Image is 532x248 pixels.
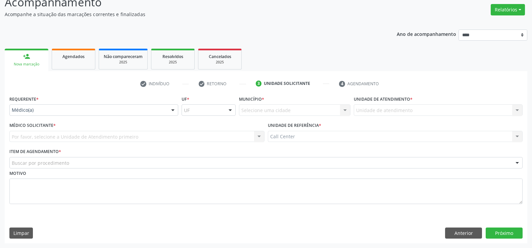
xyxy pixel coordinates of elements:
span: Resolvidos [162,54,183,59]
div: person_add [23,53,30,60]
label: Unidade de referência [268,120,321,131]
p: Ano de acompanhamento [397,30,456,38]
div: 2025 [156,60,190,65]
label: Requerente [9,94,39,104]
span: Agendados [62,54,85,59]
span: Buscar por procedimento [12,159,69,166]
label: Médico Solicitante [9,120,56,131]
div: 2025 [203,60,237,65]
span: Não compareceram [104,54,143,59]
label: Unidade de atendimento [354,94,413,104]
button: Próximo [486,228,523,239]
label: UF [182,94,189,104]
div: 2025 [104,60,143,65]
label: Item de agendamento [9,147,61,157]
span: UF [184,107,190,114]
span: Médico(a) [12,107,164,113]
p: Acompanhe a situação das marcações correntes e finalizadas [5,11,371,18]
label: Município [239,94,264,104]
label: Motivo [9,168,26,179]
button: Relatórios [491,4,525,15]
button: Anterior [445,228,482,239]
div: Nova marcação [9,62,44,67]
div: 3 [256,81,262,87]
span: Cancelados [209,54,231,59]
button: Limpar [9,228,33,239]
div: Unidade solicitante [264,81,310,87]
